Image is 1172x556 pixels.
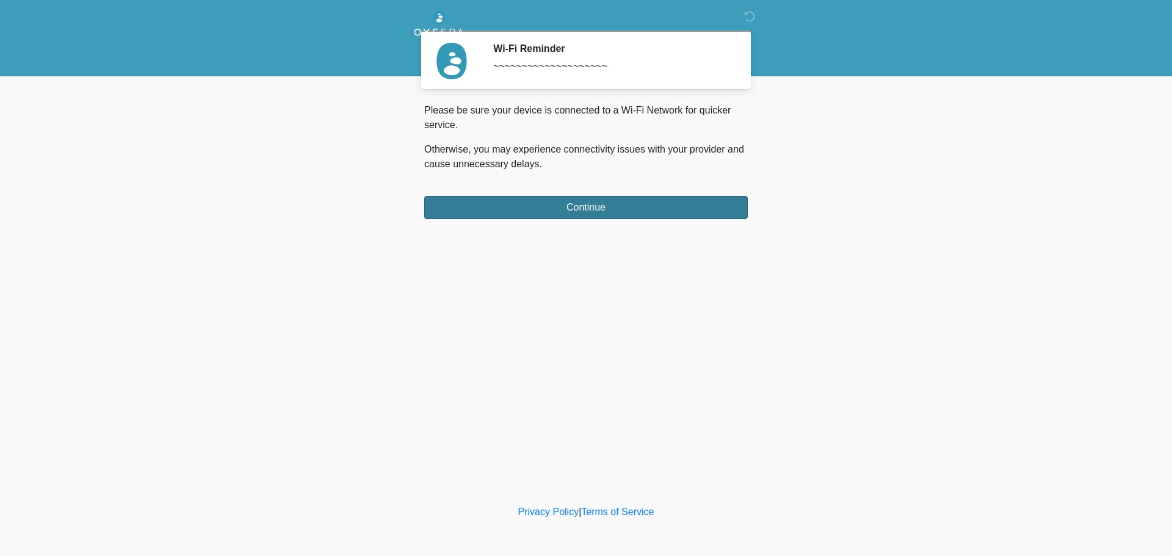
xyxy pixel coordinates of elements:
a: Privacy Policy [518,507,579,517]
img: Oyespa Logo [412,9,466,43]
button: Continue [424,196,748,219]
p: Please be sure your device is connected to a Wi-Fi Network for quicker service. [424,103,748,132]
div: ~~~~~~~~~~~~~~~~~~~~ [493,59,729,74]
img: Agent Avatar [433,43,470,79]
a: Terms of Service [581,507,654,517]
p: Otherwise, you may experience connectivity issues with your provider and cause unnecessary delays [424,142,748,171]
span: . [540,159,542,169]
a: | [579,507,581,517]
